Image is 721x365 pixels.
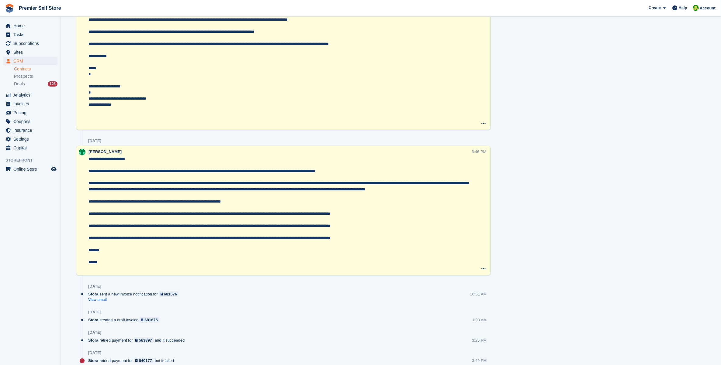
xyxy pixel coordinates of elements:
[3,30,57,39] a: menu
[3,57,57,65] a: menu
[14,66,57,72] a: Contacts
[88,337,98,343] span: Stora
[472,337,487,343] div: 3:25 PM
[13,48,50,56] span: Sites
[88,350,101,355] div: [DATE]
[13,108,50,117] span: Pricing
[472,317,487,323] div: 1:03 AM
[13,135,50,143] span: Settings
[88,138,101,143] div: [DATE]
[88,317,98,323] span: Stora
[3,108,57,117] a: menu
[3,165,57,173] a: menu
[144,317,158,323] div: 681676
[649,5,661,11] span: Create
[3,91,57,99] a: menu
[139,358,152,363] div: 640177
[679,5,687,11] span: Help
[14,81,25,87] span: Deals
[88,291,98,297] span: Stora
[50,165,57,173] a: Preview store
[134,337,154,343] a: 563897
[3,117,57,126] a: menu
[88,330,101,335] div: [DATE]
[88,317,162,323] div: created a draft invoice
[79,149,85,155] img: Peter Pring
[16,3,64,13] a: Premier Self Store
[5,157,61,163] span: Storefront
[472,149,486,155] div: 3:46 PM
[13,30,50,39] span: Tasks
[13,39,50,48] span: Subscriptions
[13,144,50,152] span: Capital
[134,358,154,363] a: 640177
[88,284,101,289] div: [DATE]
[88,310,101,315] div: [DATE]
[3,39,57,48] a: menu
[88,149,122,154] span: [PERSON_NAME]
[13,100,50,108] span: Invoices
[693,5,699,11] img: Millie Walcroft
[88,291,182,297] div: sent a new invoice notification for
[139,337,152,343] div: 563897
[164,291,177,297] div: 681676
[3,48,57,56] a: menu
[3,144,57,152] a: menu
[159,291,179,297] a: 681676
[48,81,57,87] div: 108
[88,358,177,363] div: retried payment for but it failed
[14,81,57,87] a: Deals 108
[14,73,57,80] a: Prospects
[13,57,50,65] span: CRM
[700,5,716,11] span: Account
[3,135,57,143] a: menu
[140,317,159,323] a: 681676
[14,73,33,79] span: Prospects
[3,22,57,30] a: menu
[5,4,14,13] img: stora-icon-8386f47178a22dfd0bd8f6a31ec36ba5ce8667c1dd55bd0f319d3a0aa187defe.svg
[472,358,487,363] div: 3:49 PM
[3,100,57,108] a: menu
[13,117,50,126] span: Coupons
[13,126,50,135] span: Insurance
[88,337,188,343] div: retried payment for and it succeeded
[13,165,50,173] span: Online Store
[88,297,182,302] a: View email
[3,126,57,135] a: menu
[470,291,487,297] div: 10:51 AM
[13,22,50,30] span: Home
[88,358,98,363] span: Stora
[13,91,50,99] span: Analytics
